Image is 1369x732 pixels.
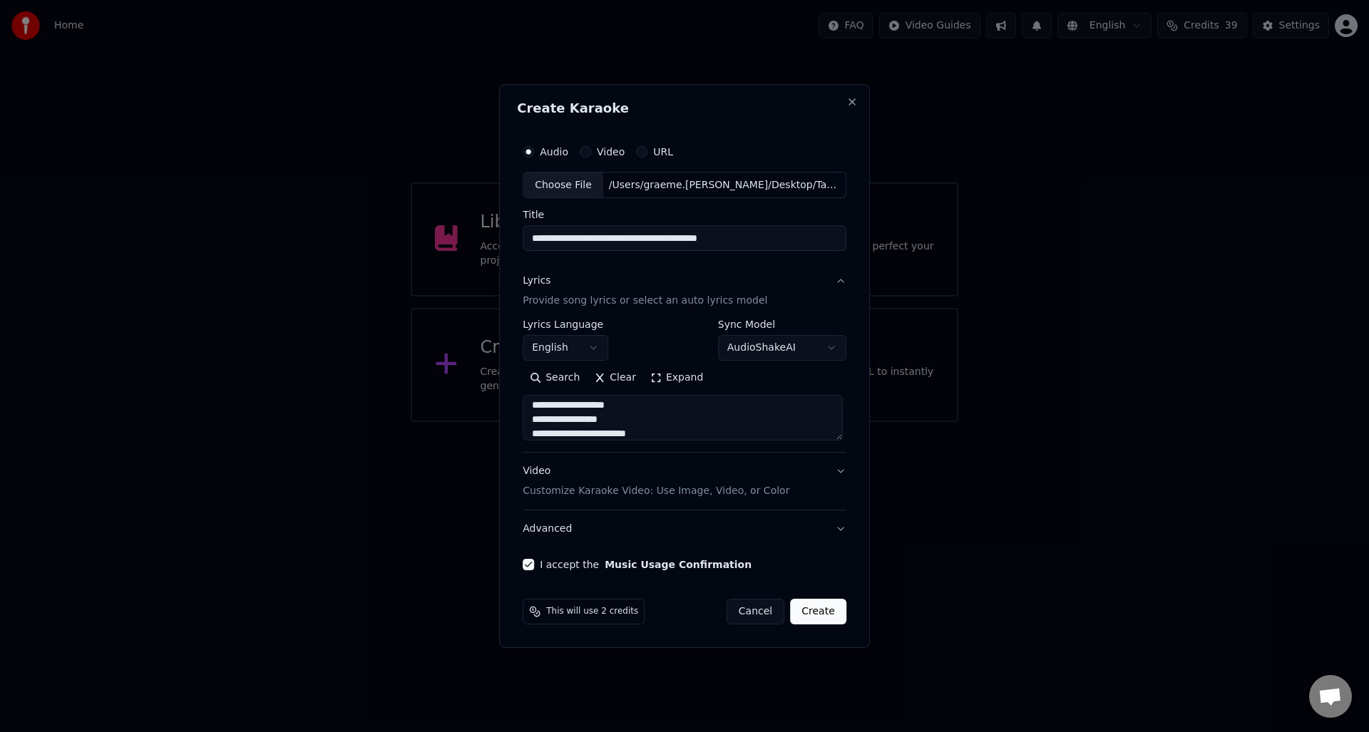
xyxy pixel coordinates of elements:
div: Choose File [523,172,603,198]
button: Search [523,367,587,390]
button: Advanced [523,510,846,547]
div: LyricsProvide song lyrics or select an auto lyrics model [523,320,846,453]
button: VideoCustomize Karaoke Video: Use Image, Video, or Color [523,453,846,510]
div: /Users/graeme.[PERSON_NAME]/Desktop/Take This Job and Shove It.mp3 [603,178,846,192]
label: I accept the [540,560,752,569]
button: Expand [643,367,710,390]
h2: Create Karaoke [517,102,852,115]
label: Sync Model [718,320,846,330]
label: Title [523,210,846,220]
label: Audio [540,147,568,157]
button: Clear [587,367,643,390]
p: Provide song lyrics or select an auto lyrics model [523,294,767,309]
button: LyricsProvide song lyrics or select an auto lyrics model [523,263,846,320]
div: Lyrics [523,274,550,289]
button: Cancel [727,599,784,624]
p: Customize Karaoke Video: Use Image, Video, or Color [523,484,789,498]
button: Create [790,599,846,624]
div: Video [523,465,789,499]
label: URL [653,147,673,157]
button: I accept the [605,560,752,569]
label: Video [597,147,625,157]
label: Lyrics Language [523,320,608,330]
span: This will use 2 credits [546,606,638,617]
